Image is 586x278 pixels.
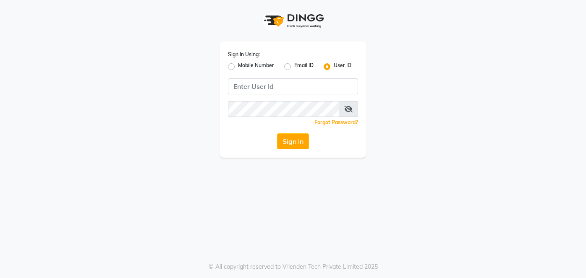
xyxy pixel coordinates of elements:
[228,51,260,58] label: Sign In Using:
[294,62,314,72] label: Email ID
[277,133,309,149] button: Sign In
[334,62,351,72] label: User ID
[259,8,327,33] img: logo1.svg
[228,101,339,117] input: Username
[228,78,358,94] input: Username
[238,62,274,72] label: Mobile Number
[314,119,358,125] a: Forgot Password?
